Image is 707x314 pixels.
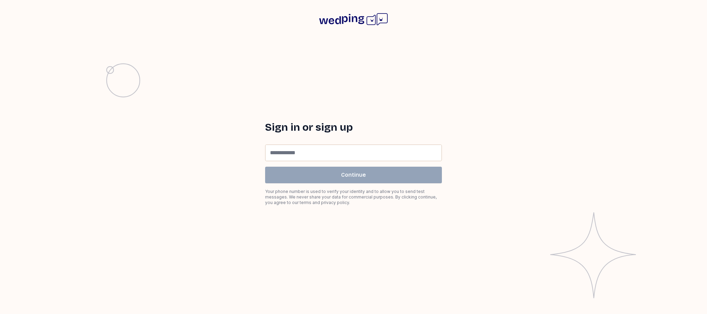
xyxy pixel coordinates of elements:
a: terms [300,200,311,205]
span: Continue [341,171,366,179]
button: Continue [265,167,442,183]
div: Your phone number is used to verify your identity and to allow you to send test messages. We neve... [265,189,442,205]
h1: Sign in or sign up [265,121,442,133]
a: privacy policy [321,200,349,205]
